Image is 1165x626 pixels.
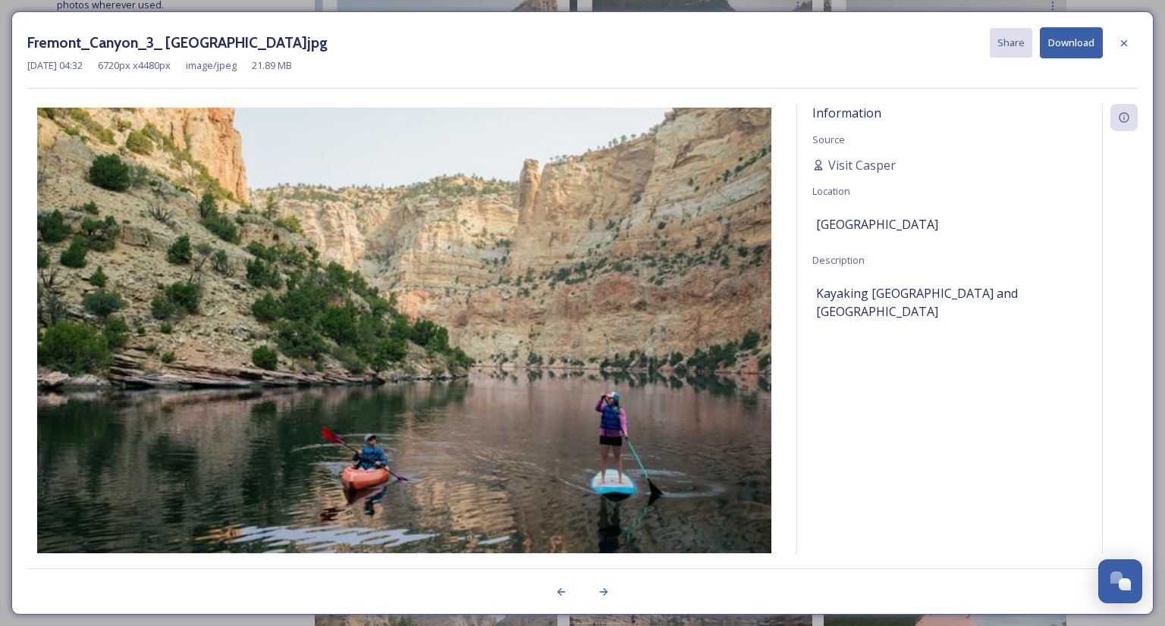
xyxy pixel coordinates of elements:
[812,253,865,267] span: Description
[1040,27,1103,58] button: Download
[98,58,171,73] span: 6720 px x 4480 px
[990,28,1032,58] button: Share
[186,58,237,73] span: image/jpeg
[252,58,292,73] span: 21.89 MB
[816,284,1083,321] span: Kayaking [GEOGRAPHIC_DATA] and [GEOGRAPHIC_DATA]
[812,105,881,121] span: Information
[1098,559,1142,603] button: Open Chat
[816,215,938,233] span: [GEOGRAPHIC_DATA]
[828,156,896,174] span: Visit Casper
[812,184,850,198] span: Location
[27,108,781,597] img: c645eb06-1814-4a88-9eb0-1e1ebaa4fe91.jpg
[27,58,83,73] span: [DATE] 04:32
[27,32,328,54] h3: Fremont_Canyon_3_ [GEOGRAPHIC_DATA]jpg
[812,133,845,146] span: Source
